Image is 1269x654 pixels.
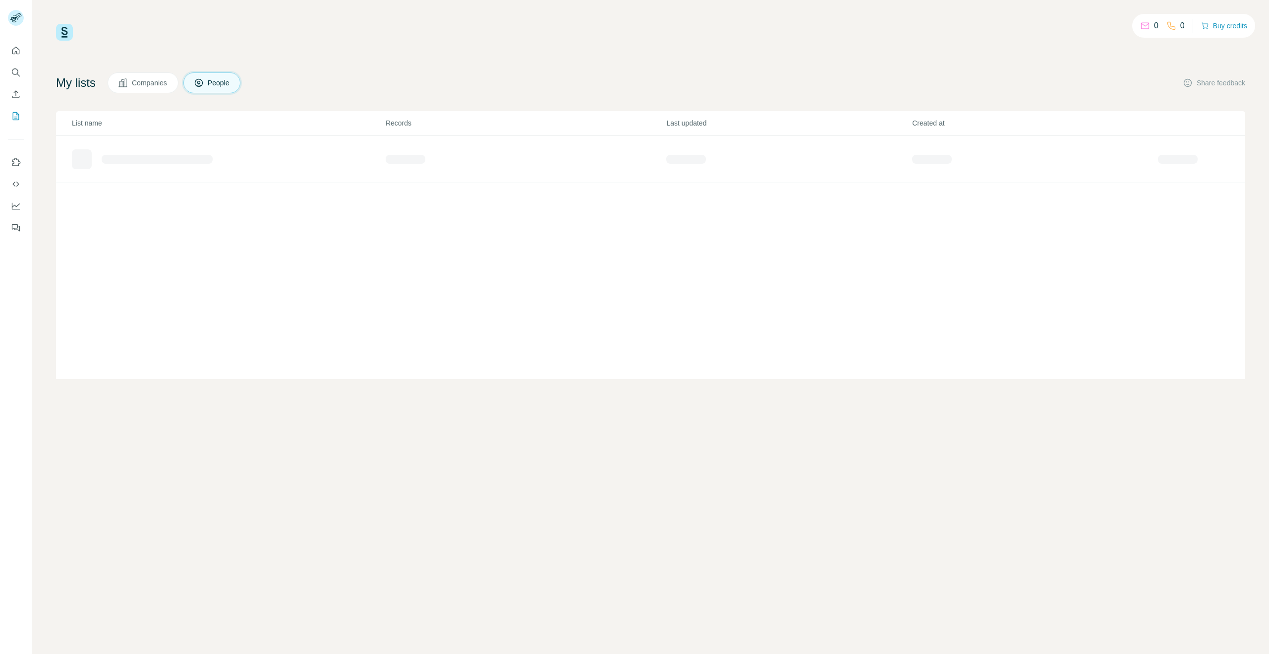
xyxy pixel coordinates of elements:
[56,24,73,41] img: Surfe Logo
[132,78,168,88] span: Companies
[8,85,24,103] button: Enrich CSV
[8,197,24,215] button: Dashboard
[8,64,24,81] button: Search
[72,118,385,128] p: List name
[8,107,24,125] button: My lists
[8,175,24,193] button: Use Surfe API
[1183,78,1245,88] button: Share feedback
[8,219,24,237] button: Feedback
[8,42,24,60] button: Quick start
[386,118,666,128] p: Records
[1180,20,1185,32] p: 0
[912,118,1157,128] p: Created at
[1154,20,1158,32] p: 0
[208,78,231,88] span: People
[8,153,24,171] button: Use Surfe on LinkedIn
[666,118,911,128] p: Last updated
[56,75,96,91] h4: My lists
[1201,19,1247,33] button: Buy credits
